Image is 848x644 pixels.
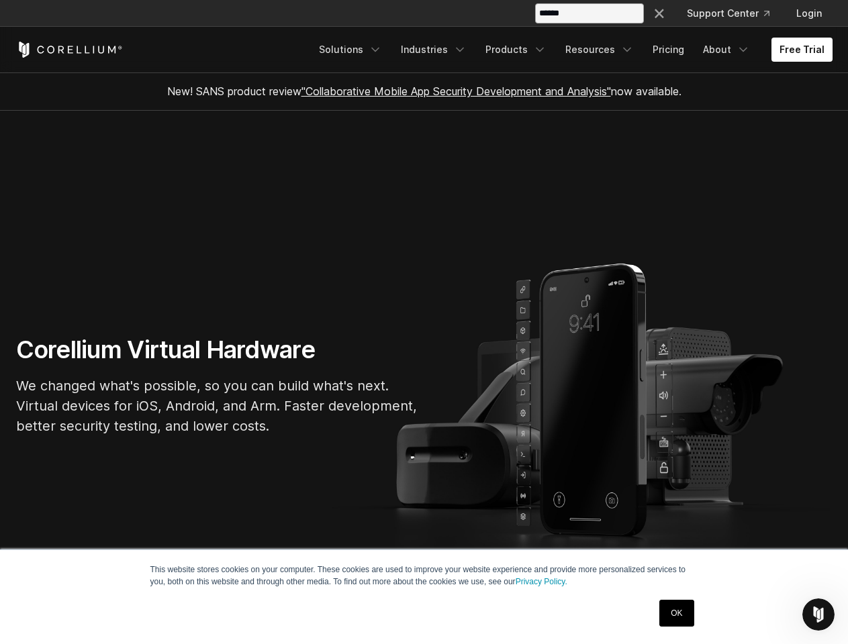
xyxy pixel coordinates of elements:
[676,1,780,25] a: Support Center
[311,38,390,62] a: Solutions
[16,335,419,365] h1: Corellium Virtual Hardware
[150,563,698,588] p: This website stores cookies on your computer. These cookies are used to improve your website expe...
[311,38,833,62] div: Navigation Menu
[516,577,567,586] a: Privacy Policy.
[647,1,671,25] button: Search
[557,38,642,62] a: Resources
[636,1,833,25] div: Navigation Menu
[653,2,666,22] div: ×
[16,376,419,436] p: We changed what's possible, so you can build what's next. Virtual devices for iOS, Android, and A...
[786,1,833,25] a: Login
[16,42,123,58] a: Corellium Home
[645,38,692,62] a: Pricing
[393,38,475,62] a: Industries
[301,85,611,98] a: "Collaborative Mobile App Security Development and Analysis"
[167,85,681,98] span: New! SANS product review now available.
[477,38,555,62] a: Products
[802,598,835,631] iframe: Intercom live chat
[771,38,833,62] a: Free Trial
[659,600,694,627] a: OK
[695,38,758,62] a: About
